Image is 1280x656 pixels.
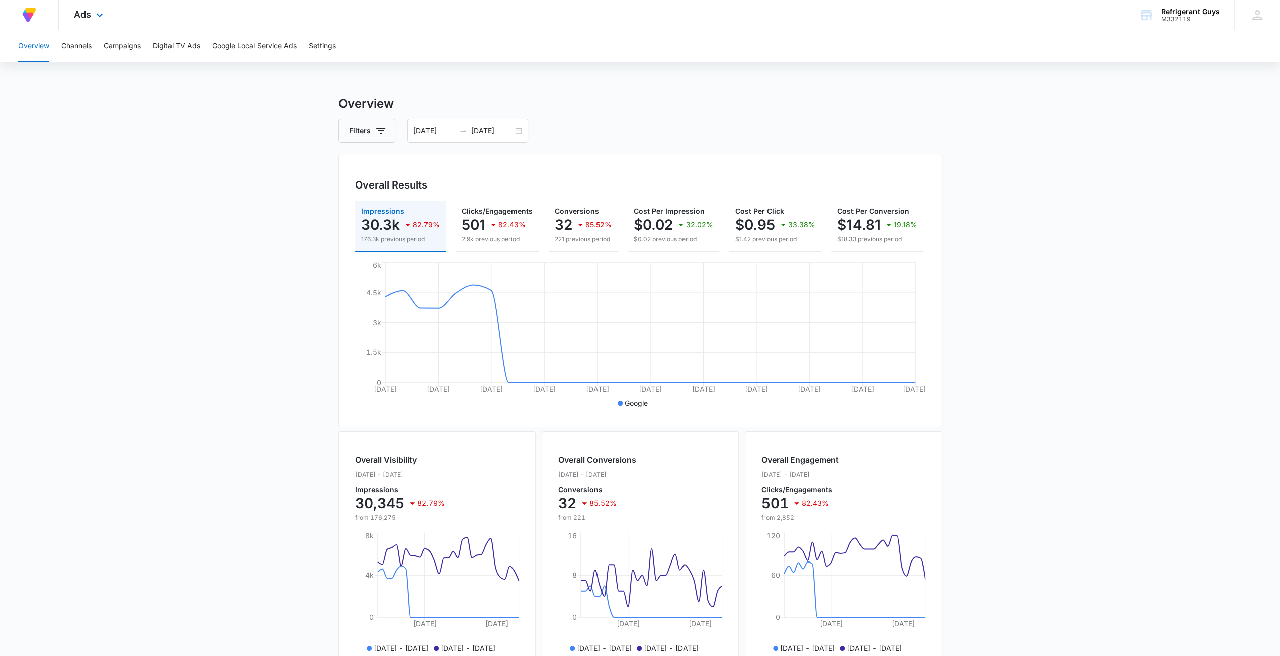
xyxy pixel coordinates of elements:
tspan: [DATE] [585,385,609,393]
p: [DATE] - [DATE] [355,470,445,479]
button: Google Local Service Ads [212,30,297,62]
p: $14.81 [837,217,881,233]
p: 32.02% [686,221,713,228]
p: [DATE] - [DATE] [780,643,835,653]
tspan: 4.5k [366,288,381,297]
span: Cost Per Conversion [837,207,909,215]
p: [DATE] - [DATE] [761,470,839,479]
p: 501 [462,217,485,233]
tspan: 4k [365,571,373,579]
tspan: [DATE] [744,385,767,393]
p: $0.02 previous period [634,235,713,244]
p: 85.52% [585,221,612,228]
button: Campaigns [104,30,141,62]
p: 32 [558,495,576,511]
p: Google [625,398,648,408]
p: $1.42 previous period [735,235,815,244]
span: to [459,127,467,135]
button: Filters [338,119,395,143]
img: Volusion [20,6,38,24]
tspan: 0 [775,613,780,621]
tspan: 0 [369,613,373,621]
p: 501 [761,495,789,511]
p: 85.52% [589,500,617,507]
span: Clicks/Engagements [462,207,533,215]
tspan: [DATE] [891,619,914,628]
p: from 176,275 [355,513,445,522]
input: Start date [413,125,455,136]
tspan: 120 [766,531,780,540]
span: Conversions [555,207,599,215]
span: swap-right [459,127,467,135]
p: [DATE] - [DATE] [558,470,636,479]
h2: Overall Engagement [761,454,839,466]
p: $0.02 [634,217,673,233]
tspan: [DATE] [533,385,556,393]
p: Clicks/Engagements [761,486,839,493]
p: 176.3k previous period [361,235,440,244]
tspan: [DATE] [902,385,925,393]
tspan: [DATE] [819,619,842,628]
div: account name [1161,8,1220,16]
p: Conversions [558,486,636,493]
tspan: [DATE] [798,385,821,393]
p: 82.43% [498,221,526,228]
tspan: 0 [376,378,381,387]
p: $0.95 [735,217,775,233]
p: [DATE] - [DATE] [374,643,429,653]
h2: Overall Conversions [558,454,636,466]
p: 221 previous period [555,235,612,244]
p: 2.9k previous period [462,235,533,244]
p: [DATE] - [DATE] [644,643,699,653]
tspan: 0 [572,613,576,621]
span: Ads [74,9,91,20]
tspan: 1.5k [366,348,381,356]
span: Cost Per Click [735,207,784,215]
p: 32 [555,217,572,233]
input: End date [471,125,513,136]
p: 82.79% [417,500,445,507]
p: 82.43% [802,500,829,507]
tspan: [DATE] [485,619,508,628]
tspan: [DATE] [479,385,502,393]
tspan: [DATE] [850,385,874,393]
tspan: 16 [567,531,576,540]
h2: Overall Visibility [355,454,445,466]
tspan: 8 [572,571,576,579]
p: 30.3k [361,217,400,233]
p: [DATE] - [DATE] [847,643,902,653]
button: Settings [309,30,336,62]
button: Digital TV Ads [153,30,200,62]
h3: Overview [338,95,942,113]
span: Impressions [361,207,404,215]
span: Cost Per Impression [634,207,705,215]
tspan: 60 [771,571,780,579]
tspan: [DATE] [373,385,396,393]
p: $18.33 previous period [837,235,917,244]
tspan: 6k [372,261,381,269]
tspan: [DATE] [616,619,639,628]
tspan: [DATE] [413,619,436,628]
button: Channels [61,30,92,62]
h3: Overall Results [355,177,428,193]
div: account id [1161,16,1220,23]
p: [DATE] - [DATE] [441,643,495,653]
tspan: 3k [372,318,381,326]
tspan: [DATE] [688,619,711,628]
p: from 221 [558,513,636,522]
tspan: 8k [365,531,373,540]
tspan: [DATE] [426,385,450,393]
p: 33.38% [788,221,815,228]
tspan: [DATE] [692,385,715,393]
p: [DATE] - [DATE] [577,643,632,653]
p: 30,345 [355,495,404,511]
p: 82.79% [413,221,440,228]
button: Overview [18,30,49,62]
tspan: [DATE] [638,385,661,393]
p: 19.18% [894,221,917,228]
p: from 2,852 [761,513,839,522]
p: Impressions [355,486,445,493]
